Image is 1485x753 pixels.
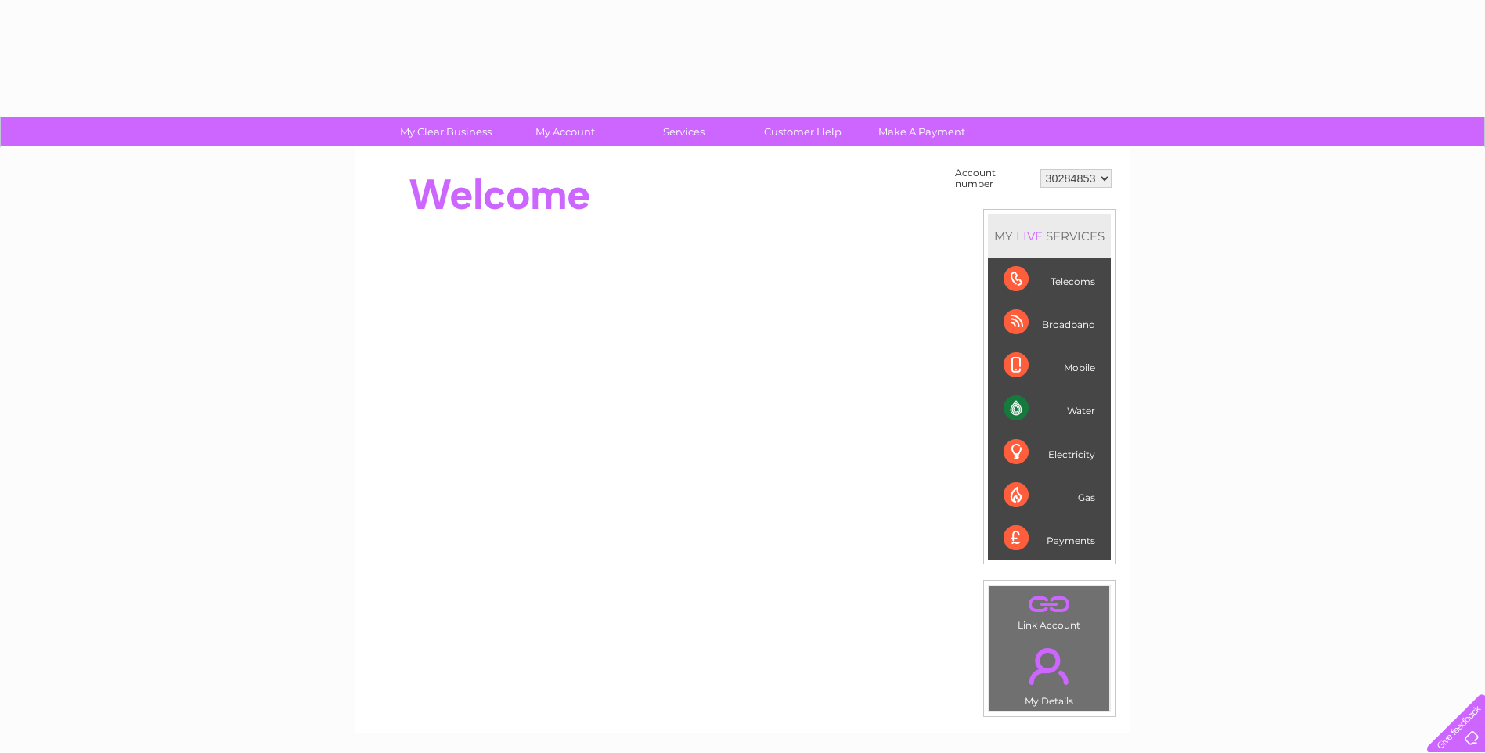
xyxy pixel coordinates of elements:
div: Water [1004,387,1095,431]
div: Electricity [1004,431,1095,474]
a: Customer Help [738,117,867,146]
a: Make A Payment [857,117,986,146]
div: Mobile [1004,344,1095,387]
a: . [993,639,1105,694]
div: MY SERVICES [988,214,1111,258]
div: Telecoms [1004,258,1095,301]
a: Services [619,117,748,146]
div: LIVE [1013,229,1046,243]
a: My Account [500,117,629,146]
div: Payments [1004,517,1095,560]
div: Broadband [1004,301,1095,344]
a: . [993,590,1105,618]
div: Gas [1004,474,1095,517]
td: Account number [951,164,1036,193]
td: Link Account [989,585,1110,635]
a: My Clear Business [381,117,510,146]
td: My Details [989,635,1110,712]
